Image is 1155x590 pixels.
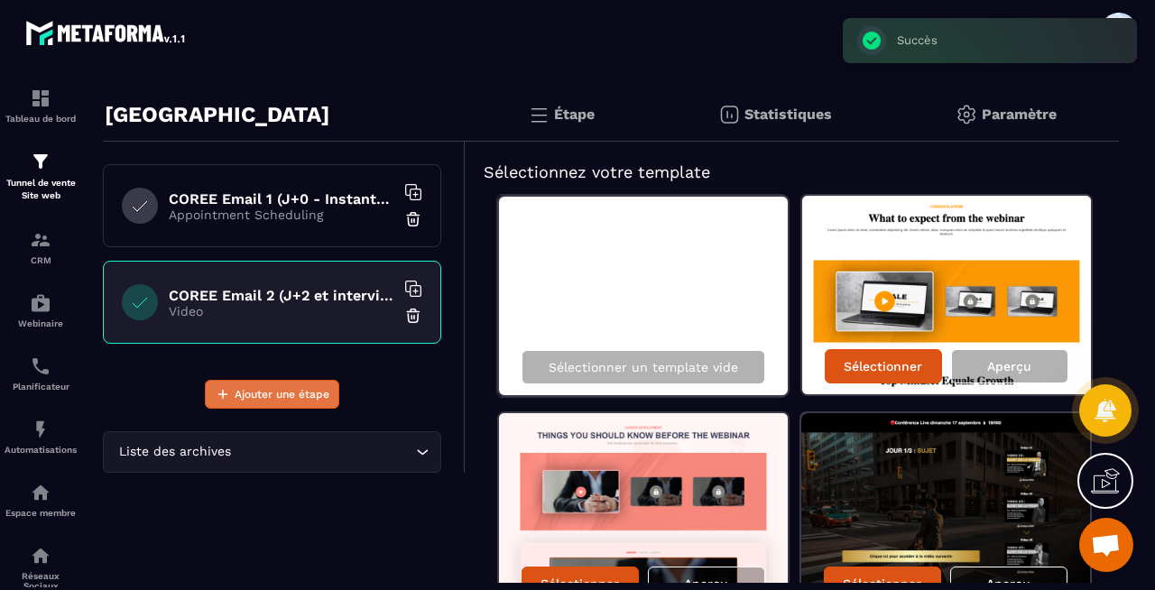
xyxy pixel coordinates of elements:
a: schedulerschedulerPlanificateur [5,342,77,405]
a: automationsautomationsAutomatisations [5,405,77,468]
a: Ouvrir le chat [1079,518,1133,572]
p: Étape [554,106,595,123]
a: formationformationTunnel de vente Site web [5,137,77,216]
p: Automatisations [5,445,77,455]
p: Video [169,304,394,318]
p: Aperçu [987,359,1031,373]
p: Tableau de bord [5,114,77,124]
img: scheduler [30,355,51,377]
img: trash [404,307,422,325]
img: bars.0d591741.svg [528,104,550,125]
img: automations [30,419,51,440]
p: Paramètre [982,106,1057,123]
img: automations [30,482,51,503]
p: Planificateur [5,382,77,392]
img: formation [30,229,51,251]
p: CRM [5,255,77,265]
p: Webinaire [5,318,77,328]
a: formationformationTableau de bord [5,74,77,137]
h6: COREE Email 1 (J+0 - Instantané) [169,190,394,207]
img: formation [30,151,51,172]
img: setting-gr.5f69749f.svg [956,104,977,125]
p: Sélectionner un template vide [549,360,738,374]
h6: COREE Email 2 (J+2 et interview) [169,287,394,304]
span: Ajouter une étape [235,385,329,403]
a: formationformationCRM [5,216,77,279]
img: stats.20deebd0.svg [718,104,740,125]
button: Ajouter une étape [205,380,339,409]
p: Sélectionner [844,359,922,373]
a: automationsautomationsWebinaire [5,279,77,342]
h5: Sélectionnez votre template [484,160,1101,185]
p: Appointment Scheduling [169,207,394,222]
span: Liste des archives [115,442,235,462]
img: trash [404,210,422,228]
a: automationsautomationsEspace membre [5,468,77,531]
img: formation [30,88,51,109]
p: Statistiques [744,106,832,123]
img: image [802,196,1091,394]
p: Espace membre [5,508,77,518]
img: social-network [30,545,51,567]
p: Tunnel de vente Site web [5,177,77,202]
div: Search for option [103,431,441,473]
p: [GEOGRAPHIC_DATA] [105,97,329,133]
img: automations [30,292,51,314]
img: logo [25,16,188,49]
input: Search for option [235,442,411,462]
